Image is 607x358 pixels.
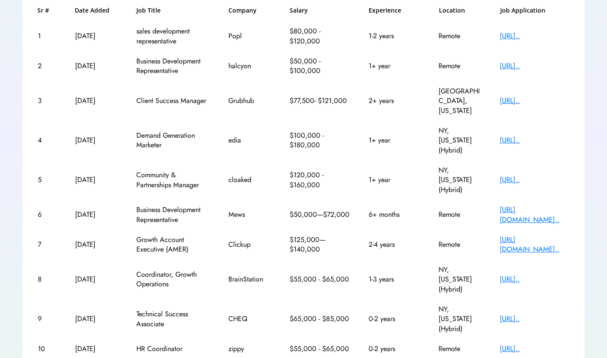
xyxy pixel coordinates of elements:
[439,6,482,15] h6: Location
[228,61,272,71] div: halcyon
[369,314,421,324] div: 0-2 years
[228,210,272,219] div: Mews
[75,344,119,354] div: [DATE]
[369,175,421,185] div: 1+ year
[369,31,421,41] div: 1-2 years
[136,131,210,150] div: Demand Generation Marketer
[290,314,350,324] div: $65,000 - $85,000
[290,344,350,354] div: $55,000 - $65,000
[500,344,569,354] div: [URL]..
[75,31,119,41] div: [DATE]
[228,175,272,185] div: cloaked
[439,166,482,195] div: NY, [US_STATE] (Hybrid)
[290,6,350,15] h6: Salary
[439,86,482,116] div: [GEOGRAPHIC_DATA], [US_STATE]
[37,6,57,15] h6: Sr #
[136,309,210,329] div: Technical Success Associate
[75,61,119,71] div: [DATE]
[75,96,119,106] div: [DATE]
[38,31,57,41] div: 1
[500,314,569,324] div: [URL]..
[75,175,119,185] div: [DATE]
[290,235,350,255] div: $125,000—$140,000
[75,275,119,284] div: [DATE]
[290,27,350,46] div: $80,000 - $120,000
[500,175,569,185] div: [URL]..
[228,96,272,106] div: Grubhub
[38,136,57,145] div: 4
[439,265,482,294] div: NY, [US_STATE] (Hybrid)
[439,31,482,41] div: Remote
[439,305,482,334] div: NY, [US_STATE] (Hybrid)
[369,96,421,106] div: 2+ years
[228,136,272,145] div: edia
[439,344,482,354] div: Remote
[439,61,482,71] div: Remote
[369,61,421,71] div: 1+ year
[75,314,119,324] div: [DATE]
[500,96,569,106] div: [URL]..
[439,240,482,249] div: Remote
[136,56,210,76] div: Business Development Representative
[369,136,421,145] div: 1+ year
[136,344,210,354] div: HR Coordinator
[38,61,57,71] div: 2
[136,170,210,190] div: Community & Partnerships Manager
[369,240,421,249] div: 2-4 years
[228,344,272,354] div: zippy
[369,210,421,219] div: 6+ months
[369,344,421,354] div: 0-2 years
[228,240,272,249] div: Clickup
[75,136,119,145] div: [DATE]
[439,126,482,155] div: NY, [US_STATE] (Hybrid)
[500,235,569,255] div: [URL][DOMAIN_NAME]..
[38,344,57,354] div: 10
[38,175,57,185] div: 5
[136,96,210,106] div: Client Success Manager
[38,210,57,219] div: 6
[500,275,569,284] div: [URL]..
[38,240,57,249] div: 7
[290,56,350,76] div: $50,000 - $100,000
[75,210,119,219] div: [DATE]
[500,6,570,15] h6: Job Application
[136,270,210,289] div: Coordinator, Growth Operations
[290,170,350,190] div: $120,000 - $160,000
[136,27,210,46] div: sales development representative
[136,205,210,225] div: Business Development Representative
[369,6,421,15] h6: Experience
[439,210,482,219] div: Remote
[500,205,569,225] div: [URL][DOMAIN_NAME]..
[38,96,57,106] div: 3
[369,275,421,284] div: 1-3 years
[228,275,272,284] div: BrainStation
[500,31,569,41] div: [URL]..
[290,210,350,219] div: $50,000—$72,000
[75,240,119,249] div: [DATE]
[290,96,350,106] div: $77,500- $121,000
[228,314,272,324] div: CHEQ
[75,6,118,15] h6: Date Added
[228,6,272,15] h6: Company
[500,61,569,71] div: [URL]..
[136,235,210,255] div: Growth Account Executive (AMER)
[290,131,350,150] div: $100,000 - $180,000
[38,314,57,324] div: 9
[38,275,57,284] div: 8
[500,136,569,145] div: [URL]..
[136,6,161,15] h6: Job Title
[290,275,350,284] div: $55,000 - $65,000
[228,31,272,41] div: Popl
